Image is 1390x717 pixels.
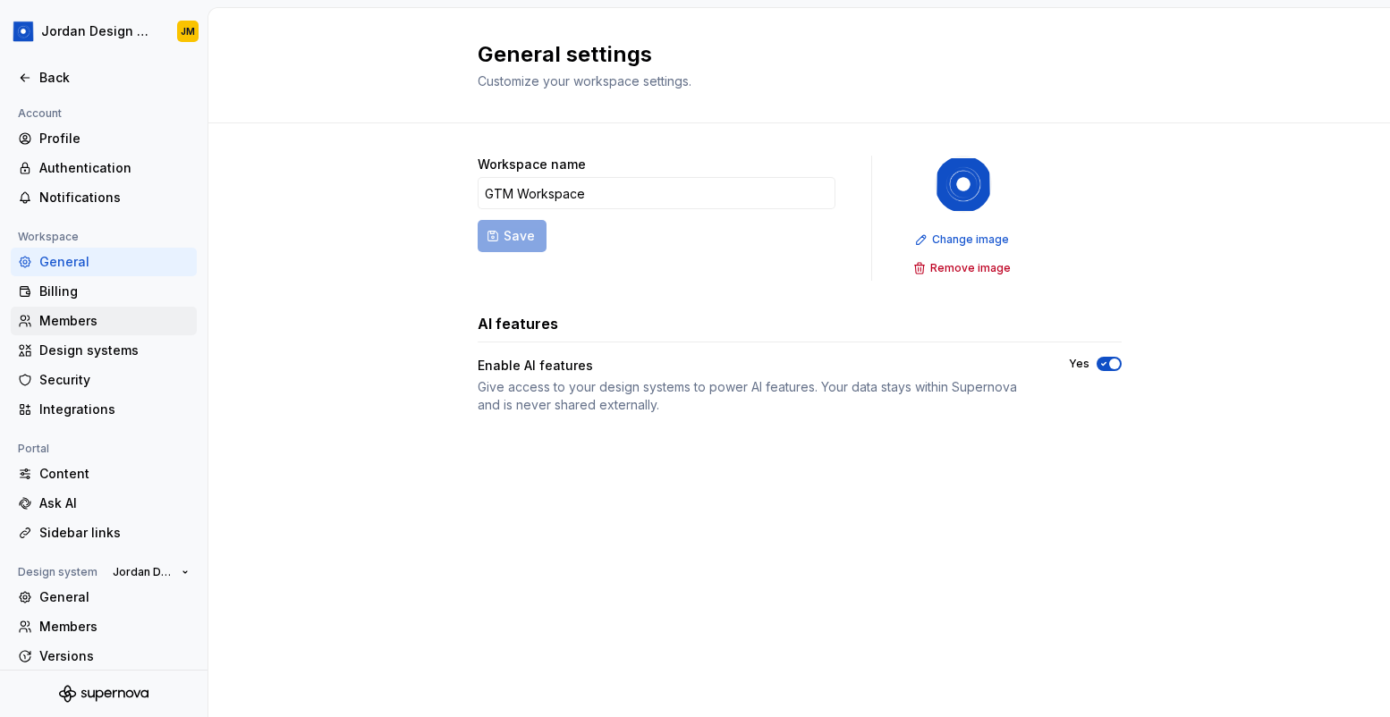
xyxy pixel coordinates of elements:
div: General [39,588,190,606]
h3: AI features [478,313,558,334]
span: Change image [932,232,1009,247]
div: Jordan Design System [41,22,156,40]
div: JM [181,24,195,38]
a: Profile [11,124,197,153]
div: Billing [39,283,190,300]
div: Design systems [39,342,190,359]
img: 049812b6-2877-400d-9dc9-987621144c16.png [935,156,992,213]
span: Jordan Design System [113,565,174,579]
button: Change image [910,227,1017,252]
div: Account [11,103,69,124]
a: Members [11,612,197,641]
div: Versions [39,647,190,665]
a: Integrations [11,395,197,424]
div: Security [39,371,190,389]
a: General [11,248,197,276]
div: Sidebar links [39,524,190,542]
span: Remove image [930,261,1011,275]
img: 049812b6-2877-400d-9dc9-987621144c16.png [13,21,34,42]
div: Ask AI [39,494,190,512]
svg: Supernova Logo [59,685,148,703]
a: Content [11,460,197,488]
div: Back [39,69,190,87]
div: Members [39,618,190,636]
span: Customize your workspace settings. [478,73,691,89]
a: Design systems [11,336,197,365]
a: Notifications [11,183,197,212]
a: Ask AI [11,489,197,518]
div: Integrations [39,401,190,418]
div: Design system [11,561,105,583]
a: Authentication [11,154,197,182]
a: General [11,583,197,612]
div: Enable AI features [478,357,1037,375]
div: Authentication [39,159,190,177]
a: Sidebar links [11,519,197,547]
div: Workspace [11,226,86,248]
div: Members [39,312,190,330]
div: Give access to your design systems to power AI features. Your data stays within Supernova and is ... [478,378,1037,414]
h2: General settings [478,40,1100,69]
a: Security [11,366,197,394]
label: Yes [1069,357,1089,371]
a: Billing [11,277,197,306]
div: Portal [11,438,56,460]
button: Remove image [908,256,1019,281]
a: Versions [11,642,197,671]
div: Content [39,465,190,483]
label: Workspace name [478,156,586,173]
a: Members [11,307,197,335]
div: Notifications [39,189,190,207]
a: Back [11,63,197,92]
div: General [39,253,190,271]
div: Profile [39,130,190,148]
button: Jordan Design SystemJM [4,12,204,51]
